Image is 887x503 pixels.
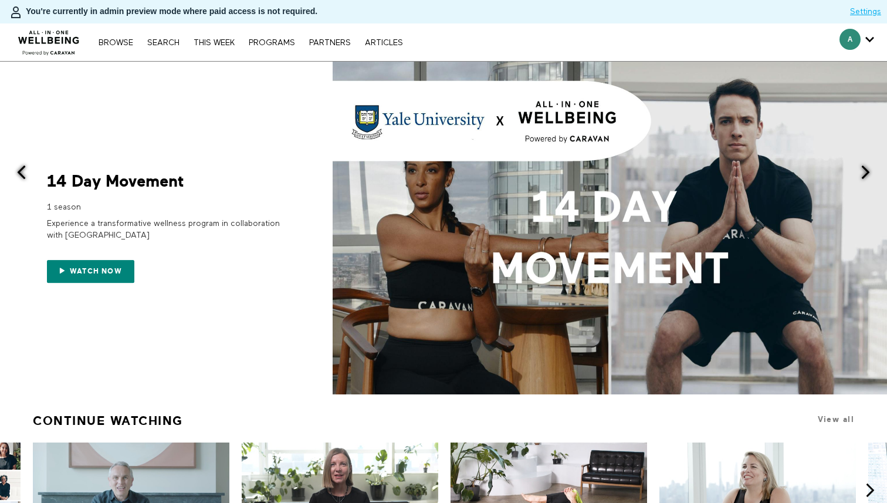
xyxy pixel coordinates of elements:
[9,5,23,19] img: person-bdfc0eaa9744423c596e6e1c01710c89950b1dff7c83b5d61d716cfd8139584f.svg
[850,6,881,18] a: Settings
[303,39,357,47] a: PARTNERS
[243,39,301,47] a: PROGRAMS
[141,39,185,47] a: Search
[93,39,139,47] a: Browse
[33,409,183,433] a: Continue Watching
[188,39,241,47] a: THIS WEEK
[818,415,854,424] a: View all
[831,23,883,61] div: Secondary
[359,39,409,47] a: ARTICLES
[93,36,408,48] nav: Primary
[13,22,84,57] img: CARAVAN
